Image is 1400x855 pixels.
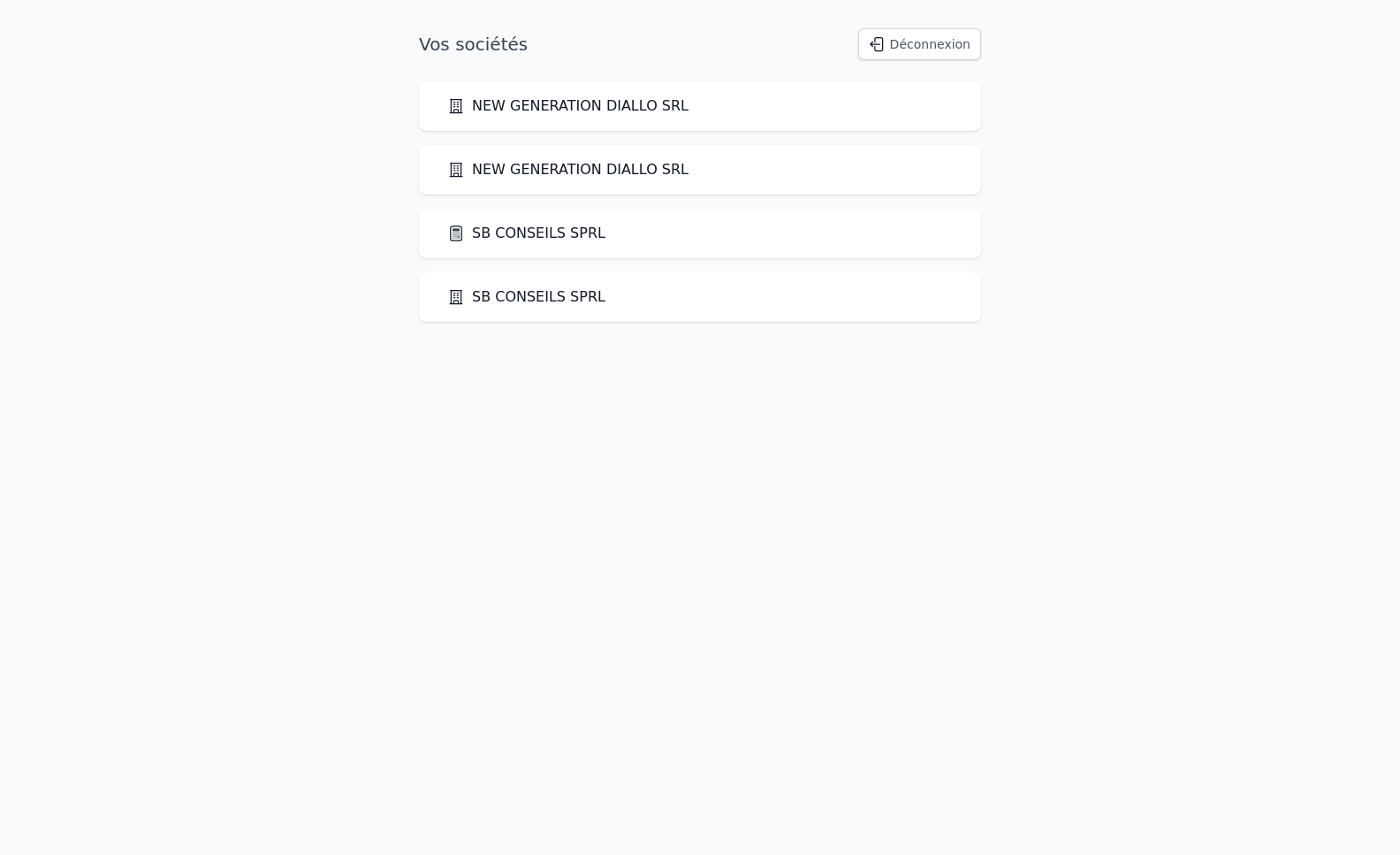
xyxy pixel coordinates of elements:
[447,95,689,117] a: NEW GENERATION DIALLO SRL
[447,223,605,244] a: SB CONSEILS SPRL
[447,286,605,308] a: SB CONSEILS SPRL
[419,32,528,57] h1: Vos sociétés
[447,159,689,180] a: NEW GENERATION DIALLO SRL
[858,28,981,60] button: Déconnexion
